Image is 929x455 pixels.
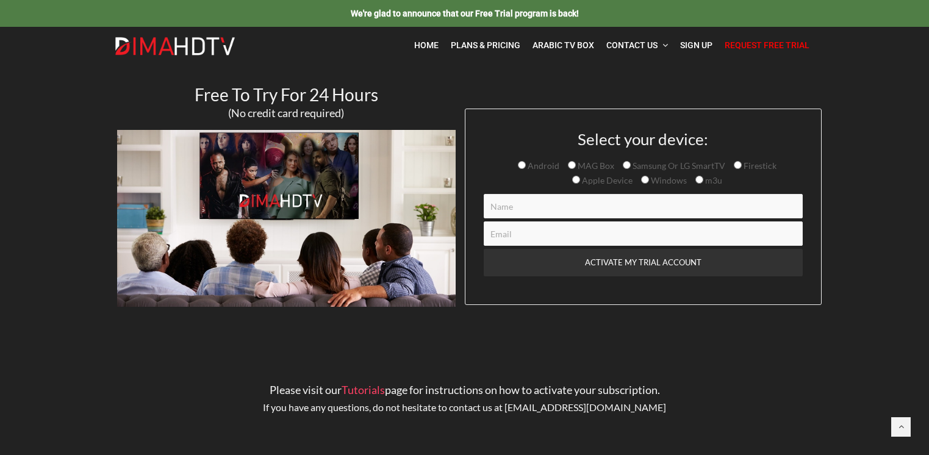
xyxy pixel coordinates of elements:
a: Arabic TV Box [526,33,600,58]
form: Contact form [475,131,812,304]
span: Samsung Or LG SmartTV [631,160,725,171]
span: We're glad to announce that our Free Trial program is back! [351,9,579,18]
span: Sign Up [680,40,712,50]
input: Firestick [734,161,742,169]
a: We're glad to announce that our Free Trial program is back! [351,8,579,18]
input: Samsung Or LG SmartTV [623,161,631,169]
span: Free To Try For 24 Hours [195,84,378,105]
input: ACTIVATE MY TRIAL ACCOUNT [484,249,803,276]
span: Arabic TV Box [533,40,594,50]
span: Firestick [742,160,777,171]
input: Android [518,161,526,169]
input: Name [484,194,803,218]
span: Apple Device [580,175,633,185]
a: Sign Up [674,33,719,58]
a: Home [408,33,445,58]
span: MAG Box [576,160,614,171]
img: Dima HDTV [114,37,236,56]
a: Back to top [891,417,911,437]
input: Email [484,221,803,246]
a: Request Free Trial [719,33,816,58]
a: Tutorials [342,383,385,396]
span: (No credit card required) [228,106,344,120]
span: Plans & Pricing [451,40,520,50]
span: Contact Us [606,40,658,50]
span: m3u [703,175,722,185]
span: If you have any questions, do not hesitate to contact us at [EMAIL_ADDRESS][DOMAIN_NAME] [263,401,666,413]
span: Please visit our page for instructions on how to activate your subscription. [270,383,660,396]
input: Apple Device [572,176,580,184]
a: Plans & Pricing [445,33,526,58]
input: Windows [641,176,649,184]
a: Contact Us [600,33,674,58]
input: MAG Box [568,161,576,169]
span: Android [526,160,559,171]
span: Request Free Trial [725,40,809,50]
input: m3u [695,176,703,184]
span: Select your device: [578,129,708,149]
span: Home [414,40,439,50]
span: Windows [649,175,687,185]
